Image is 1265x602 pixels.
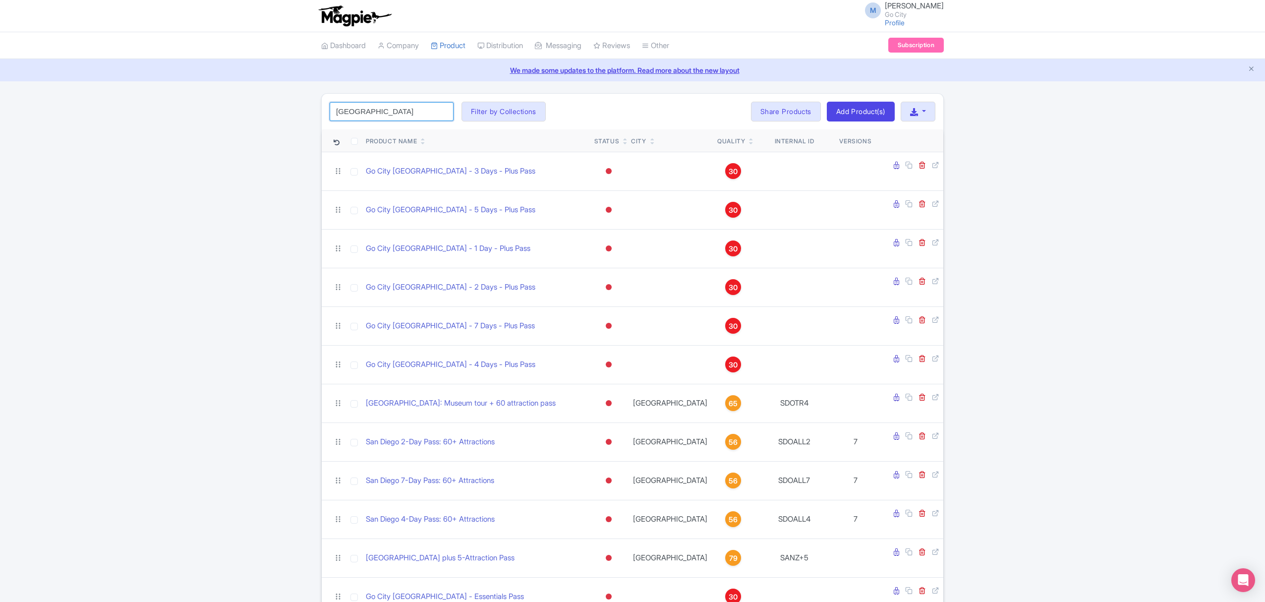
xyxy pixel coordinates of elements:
[366,166,535,177] a: Go City [GEOGRAPHIC_DATA] - 3 Days - Plus Pass
[753,129,835,152] th: Internal ID
[835,129,875,152] th: Versions
[366,320,535,332] a: Go City [GEOGRAPHIC_DATA] - 7 Days - Plus Pass
[642,32,669,60] a: Other
[316,5,393,27] img: logo-ab69f6fb50320c5b225c76a69d11143b.png
[717,434,749,450] a: 56
[1248,64,1255,75] button: Close announcement
[753,500,835,539] td: SDOALL4
[627,384,713,422] td: [GEOGRAPHIC_DATA]
[753,384,835,422] td: SDOTR4
[729,514,738,525] span: 56
[885,1,944,10] span: [PERSON_NAME]
[827,102,895,121] a: Add Product(s)
[717,550,749,566] a: 79
[631,137,646,146] div: City
[717,511,749,527] a: 56
[6,65,1259,75] a: We made some updates to the platform. Read more about the new layout
[753,461,835,500] td: SDOALL7
[865,2,881,18] span: M
[604,396,614,411] div: Inactive
[604,319,614,333] div: Inactive
[604,551,614,565] div: Inactive
[729,553,738,564] span: 79
[729,437,738,448] span: 56
[366,398,556,409] a: [GEOGRAPHIC_DATA]: Museum tour + 60 attraction pass
[717,318,749,334] a: 30
[627,422,713,461] td: [GEOGRAPHIC_DATA]
[729,398,738,409] span: 65
[729,166,738,177] span: 30
[366,359,535,370] a: Go City [GEOGRAPHIC_DATA] - 4 Days - Plus Pass
[859,2,944,18] a: M [PERSON_NAME] Go City
[604,512,614,527] div: Inactive
[366,243,530,254] a: Go City [GEOGRAPHIC_DATA] - 1 Day - Plus Pass
[854,437,858,446] span: 7
[717,279,749,295] a: 30
[753,422,835,461] td: SDOALL2
[594,137,620,146] div: Status
[535,32,581,60] a: Messaging
[431,32,465,60] a: Product
[321,32,366,60] a: Dashboard
[366,204,535,216] a: Go City [GEOGRAPHIC_DATA] - 5 Days - Plus Pass
[717,202,749,218] a: 30
[593,32,630,60] a: Reviews
[717,357,749,372] a: 30
[854,514,858,524] span: 7
[366,514,495,525] a: San Diego 4-Day Pass: 60+ Attractions
[330,102,454,121] input: Search product name, city, or interal id
[729,360,738,370] span: 30
[753,539,835,577] td: SANZ+5
[477,32,523,60] a: Distribution
[604,164,614,179] div: Inactive
[604,474,614,488] div: Inactive
[366,552,515,564] a: [GEOGRAPHIC_DATA] plus 5-Attraction Pass
[627,539,713,577] td: [GEOGRAPHIC_DATA]
[717,163,749,179] a: 30
[717,395,749,411] a: 65
[604,280,614,295] div: Inactive
[729,476,738,486] span: 56
[366,475,494,486] a: San Diego 7-Day Pass: 60+ Attractions
[729,243,738,254] span: 30
[627,500,713,539] td: [GEOGRAPHIC_DATA]
[885,11,944,18] small: Go City
[366,282,535,293] a: Go City [GEOGRAPHIC_DATA] - 2 Days - Plus Pass
[604,241,614,256] div: Inactive
[378,32,419,60] a: Company
[604,203,614,217] div: Inactive
[751,102,821,121] a: Share Products
[461,102,546,121] button: Filter by Collections
[717,137,745,146] div: Quality
[1231,568,1255,592] div: Open Intercom Messenger
[854,476,858,485] span: 7
[604,435,614,449] div: Inactive
[366,436,495,448] a: San Diego 2-Day Pass: 60+ Attractions
[717,473,749,488] a: 56
[729,321,738,332] span: 30
[604,358,614,372] div: Inactive
[885,18,905,27] a: Profile
[366,137,417,146] div: Product Name
[717,241,749,256] a: 30
[729,205,738,216] span: 30
[729,282,738,293] span: 30
[888,38,944,53] a: Subscription
[627,461,713,500] td: [GEOGRAPHIC_DATA]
